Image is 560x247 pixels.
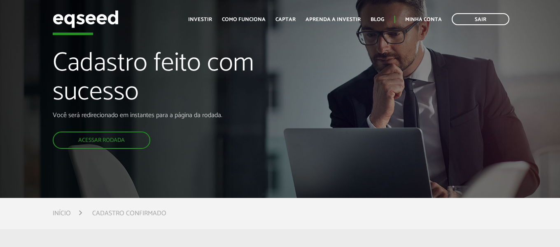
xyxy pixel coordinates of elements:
[222,17,266,22] a: Como funciona
[188,17,212,22] a: Investir
[53,210,71,217] a: Início
[53,132,150,149] a: Acessar rodada
[53,8,119,30] img: EqSeed
[306,17,361,22] a: Aprenda a investir
[452,13,509,25] a: Sair
[53,111,320,119] p: Você será redirecionado em instantes para a página da rodada.
[405,17,442,22] a: Minha conta
[275,17,296,22] a: Captar
[53,49,320,111] h1: Cadastro feito com sucesso
[92,208,166,219] li: Cadastro confirmado
[371,17,384,22] a: Blog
